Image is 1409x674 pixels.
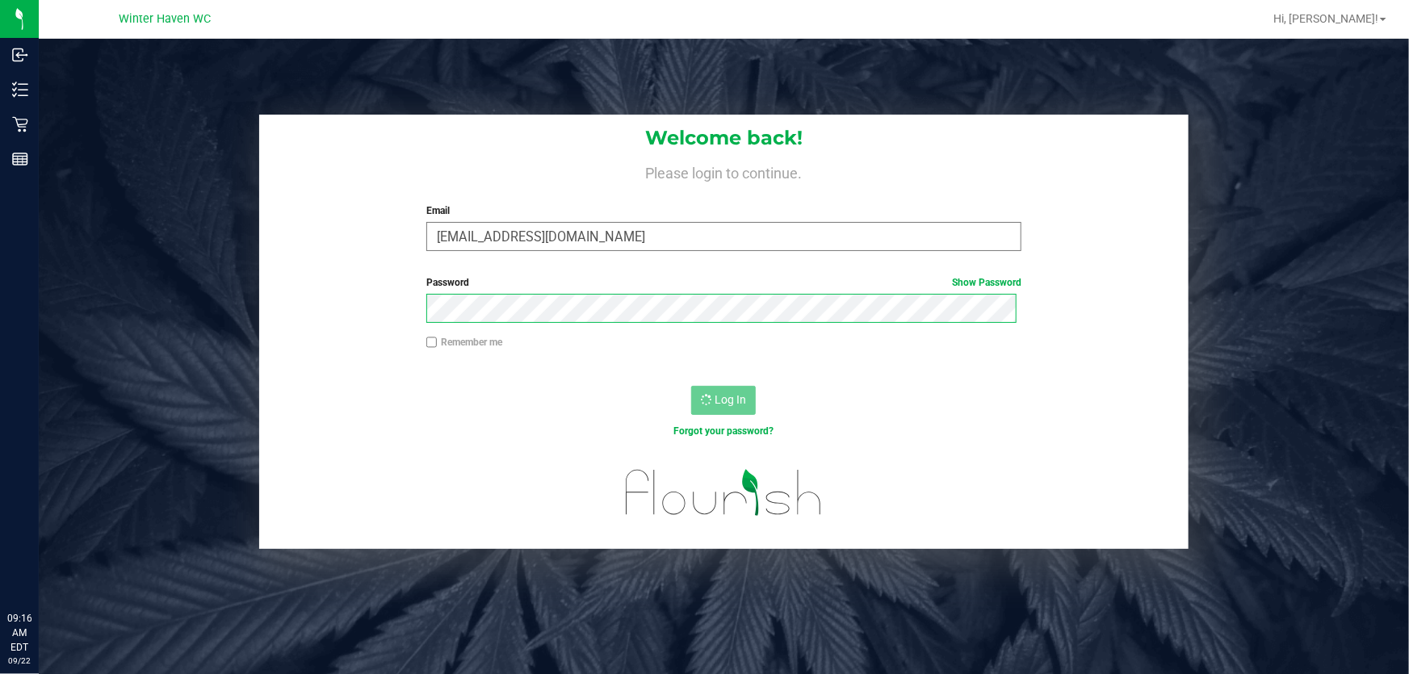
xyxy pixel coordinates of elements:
a: Forgot your password? [673,425,774,437]
input: Remember me [426,337,438,348]
img: flourish_logo.svg [608,455,841,530]
inline-svg: Inbound [12,47,28,63]
a: Show Password [952,277,1021,288]
span: Log In [715,393,746,406]
span: Winter Haven WC [119,12,211,26]
p: 09/22 [7,655,31,667]
label: Email [426,203,1022,218]
label: Remember me [426,335,502,350]
inline-svg: Reports [12,151,28,167]
h4: Please login to continue. [259,161,1189,181]
inline-svg: Inventory [12,82,28,98]
span: Hi, [PERSON_NAME]! [1273,12,1378,25]
p: 09:16 AM EDT [7,611,31,655]
inline-svg: Retail [12,116,28,132]
span: Password [426,277,469,288]
button: Log In [691,386,756,415]
h1: Welcome back! [259,128,1189,149]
